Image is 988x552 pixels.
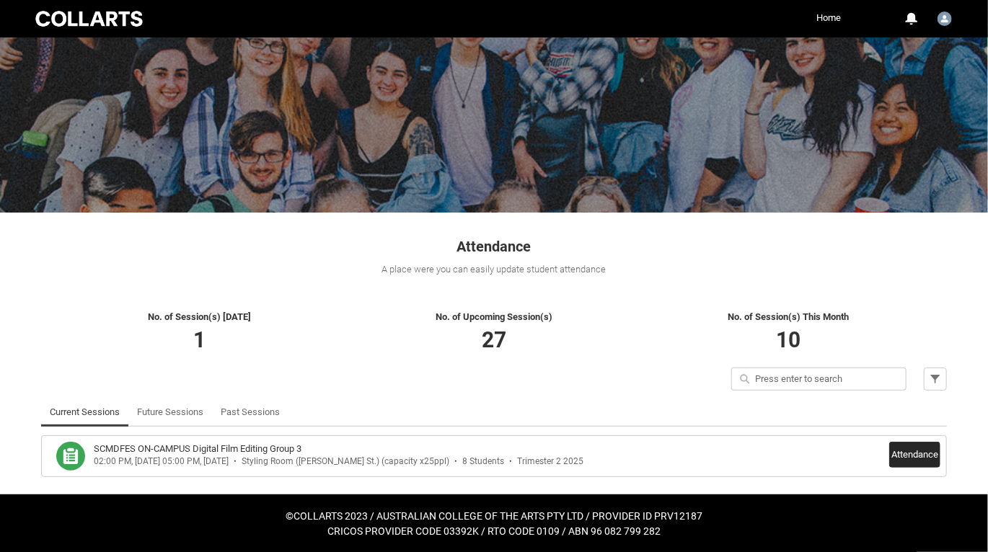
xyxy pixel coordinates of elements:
h3: SCMDFES ON-CAMPUS Digital Film Editing Group 3 [94,442,301,456]
div: 02:00 PM, [DATE] 05:00 PM, [DATE] [94,456,229,467]
div: Styling Room ([PERSON_NAME] St.) (capacity x25ppl) [242,456,449,467]
a: Future Sessions [137,398,203,427]
div: A place were you can easily update student attendance [41,262,947,277]
img: Stu.Mannion [938,12,952,26]
button: User Profile Stu.Mannion [934,6,956,29]
span: Attendance [457,238,532,255]
span: 1 [194,327,206,352]
li: Current Sessions [41,398,128,427]
span: No. of Upcoming Session(s) [436,311,552,322]
a: Current Sessions [50,398,120,427]
span: 27 [482,327,506,352]
a: Home [813,7,844,29]
span: No. of Session(s) This Month [728,311,849,322]
li: Past Sessions [212,398,288,427]
li: Future Sessions [128,398,212,427]
button: Attendance [889,442,940,468]
div: Trimester 2 2025 [517,456,583,467]
button: Filter [924,368,947,391]
div: 8 Students [462,456,504,467]
span: 10 [776,327,800,352]
input: Press enter to search [731,368,907,391]
a: Past Sessions [221,398,280,427]
span: No. of Session(s) [DATE] [149,311,252,322]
